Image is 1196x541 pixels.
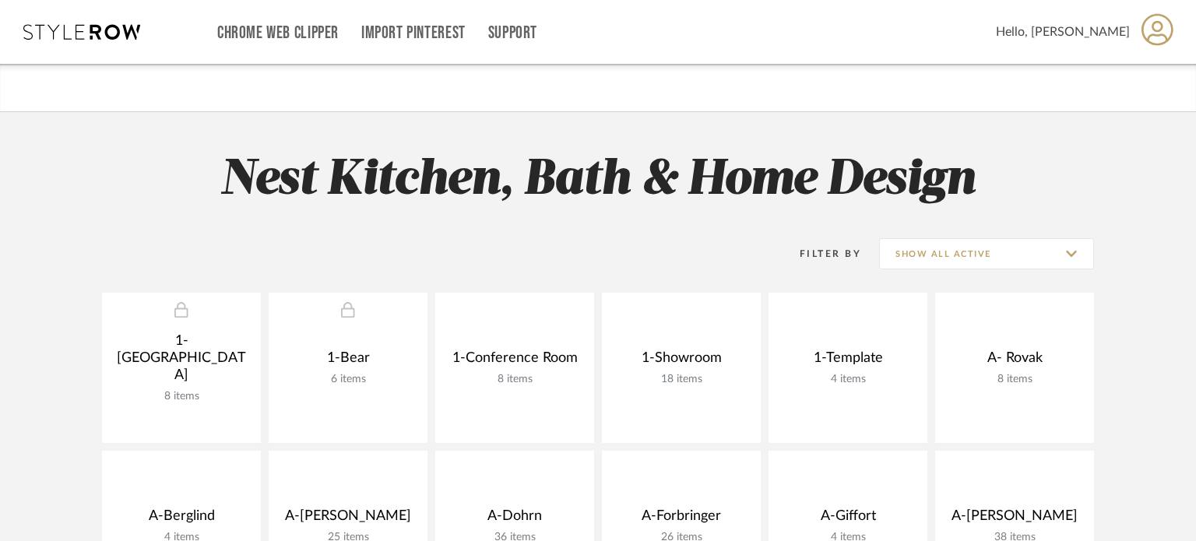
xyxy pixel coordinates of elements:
div: 1-Template [781,350,915,373]
div: 1-Bear [281,350,415,373]
div: 8 items [948,373,1082,386]
div: 1-Showroom [614,350,748,373]
div: 1- [GEOGRAPHIC_DATA] [114,332,248,390]
div: A-Forbringer [614,508,748,531]
a: Chrome Web Clipper [217,26,339,40]
div: 8 items [114,390,248,403]
div: A-[PERSON_NAME] [281,508,415,531]
div: 1-Conference Room [448,350,582,373]
div: 18 items [614,373,748,386]
div: A-Giffort [781,508,915,531]
div: 6 items [281,373,415,386]
div: 8 items [448,373,582,386]
a: Support [488,26,537,40]
span: Hello, [PERSON_NAME] [996,23,1130,41]
h2: Nest Kitchen, Bath & Home Design [37,151,1159,209]
div: A- Rovak [948,350,1082,373]
div: A-Berglind [114,508,248,531]
div: A-Dohrn [448,508,582,531]
div: A-[PERSON_NAME] [948,508,1082,531]
div: 4 items [781,373,915,386]
div: Filter By [779,246,861,262]
a: Import Pinterest [361,26,466,40]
